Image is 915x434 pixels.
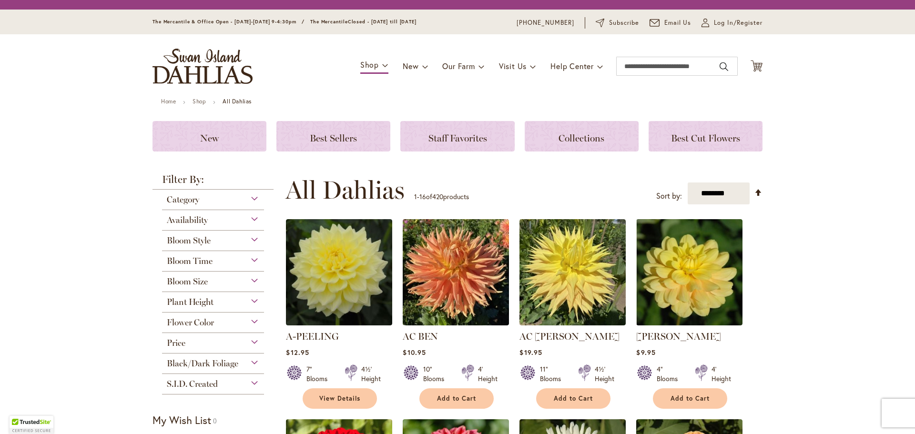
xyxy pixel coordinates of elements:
[167,297,213,307] span: Plant Height
[403,348,426,357] span: $10.95
[657,364,683,384] div: 4" Blooms
[720,59,728,74] button: Search
[636,331,721,342] a: [PERSON_NAME]
[414,189,469,204] p: - of products
[596,18,639,28] a: Subscribe
[152,121,266,151] a: New
[285,176,405,204] span: All Dahlias
[701,18,762,28] a: Log In/Register
[360,60,379,70] span: Shop
[519,331,620,342] a: AC [PERSON_NAME]
[167,256,213,266] span: Bloom Time
[656,187,682,205] label: Sort by:
[167,194,199,205] span: Category
[403,61,418,71] span: New
[161,98,176,105] a: Home
[167,235,211,246] span: Bloom Style
[167,215,208,225] span: Availability
[403,219,509,325] img: AC BEN
[519,348,542,357] span: $19.95
[649,121,762,151] a: Best Cut Flowers
[319,394,360,403] span: View Details
[432,192,443,201] span: 420
[423,364,450,384] div: 10" Blooms
[200,132,219,144] span: New
[650,18,691,28] a: Email Us
[636,219,742,325] img: AHOY MATEY
[276,121,390,151] a: Best Sellers
[152,19,348,25] span: The Mercantile & Office Open - [DATE]-[DATE] 9-4:30pm / The Mercantile
[348,19,417,25] span: Closed - [DATE] till [DATE]
[310,132,357,144] span: Best Sellers
[636,318,742,327] a: AHOY MATEY
[525,121,639,151] a: Collections
[671,132,740,144] span: Best Cut Flowers
[437,394,476,403] span: Add to Cart
[152,49,253,84] a: store logo
[152,174,274,190] strong: Filter By:
[167,317,214,328] span: Flower Color
[714,18,762,28] span: Log In/Register
[167,338,185,348] span: Price
[419,192,426,201] span: 16
[400,121,514,151] a: Staff Favorites
[550,61,594,71] span: Help Center
[286,318,392,327] a: A-Peeling
[653,388,727,409] button: Add to Cart
[167,358,238,369] span: Black/Dark Foliage
[286,219,392,325] img: A-Peeling
[286,348,309,357] span: $12.95
[303,388,377,409] a: View Details
[499,61,527,71] span: Visit Us
[478,364,498,384] div: 4' Height
[403,331,438,342] a: AC BEN
[419,388,494,409] button: Add to Cart
[519,318,626,327] a: AC Jeri
[223,98,252,105] strong: All Dahlias
[554,394,593,403] span: Add to Cart
[167,379,218,389] span: S.I.D. Created
[636,348,655,357] span: $9.95
[712,364,731,384] div: 4' Height
[595,364,614,384] div: 4½' Height
[167,276,208,287] span: Bloom Size
[361,364,381,384] div: 4½' Height
[519,219,626,325] img: AC Jeri
[609,18,639,28] span: Subscribe
[306,364,333,384] div: 7" Blooms
[152,413,211,427] strong: My Wish List
[414,192,417,201] span: 1
[517,18,574,28] a: [PHONE_NUMBER]
[193,98,206,105] a: Shop
[442,61,475,71] span: Our Farm
[536,388,610,409] button: Add to Cart
[559,132,604,144] span: Collections
[403,318,509,327] a: AC BEN
[428,132,487,144] span: Staff Favorites
[540,364,567,384] div: 11" Blooms
[664,18,691,28] span: Email Us
[286,331,339,342] a: A-PEELING
[10,416,53,434] div: TrustedSite Certified
[671,394,710,403] span: Add to Cart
